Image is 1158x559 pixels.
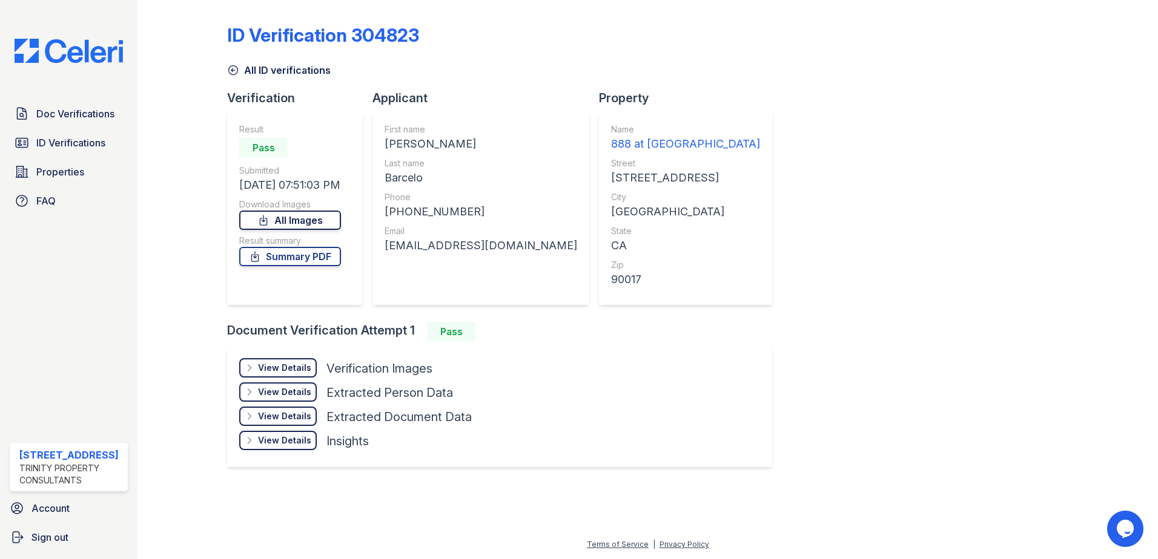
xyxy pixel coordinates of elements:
img: CE_Logo_Blue-a8612792a0a2168367f1c8372b55b34899dd931a85d93a1a3d3e32e68fde9ad4.png [5,39,133,63]
span: Account [31,501,70,515]
div: Extracted Document Data [326,408,472,425]
div: [GEOGRAPHIC_DATA] [611,203,760,220]
span: Sign out [31,530,68,544]
div: Download Images [239,198,341,211]
div: Insights [326,433,369,449]
div: City [611,191,760,203]
div: Result [239,123,341,136]
div: Submitted [239,165,341,177]
div: | [653,540,655,549]
a: Summary PDF [239,247,341,266]
div: [PHONE_NUMBER] [385,203,577,220]
div: Document Verification Attempt 1 [227,322,782,341]
div: Last name [385,157,577,169]
div: View Details [258,386,311,398]
iframe: chat widget [1107,511,1146,547]
a: Name 888 at [GEOGRAPHIC_DATA] [611,123,760,152]
a: Doc Verifications [10,102,128,126]
div: Zip [611,259,760,271]
div: ID Verification 304823 [227,24,419,46]
a: Privacy Policy [660,540,709,549]
span: ID Verifications [36,136,105,150]
div: View Details [258,410,311,422]
div: Phone [385,191,577,203]
div: [PERSON_NAME] [385,136,577,152]
div: [STREET_ADDRESS] [611,169,760,186]
span: FAQ [36,194,56,208]
div: View Details [258,362,311,374]
a: Properties [10,160,128,184]
span: Doc Verifications [36,106,114,121]
div: Verification [227,90,372,106]
a: Sign out [5,525,133,549]
div: Property [599,90,782,106]
div: 90017 [611,271,760,288]
a: ID Verifications [10,131,128,155]
div: Street [611,157,760,169]
div: Extracted Person Data [326,384,453,401]
div: [DATE] 07:51:03 PM [239,177,341,194]
div: [EMAIL_ADDRESS][DOMAIN_NAME] [385,237,577,254]
a: All Images [239,211,341,230]
div: Name [611,123,760,136]
div: Email [385,225,577,237]
div: First name [385,123,577,136]
div: Applicant [372,90,599,106]
div: 888 at [GEOGRAPHIC_DATA] [611,136,760,152]
div: Trinity Property Consultants [19,462,123,486]
a: All ID verifications [227,63,331,77]
div: Verification Images [326,360,432,377]
div: [STREET_ADDRESS] [19,448,123,462]
a: Account [5,496,133,520]
a: FAQ [10,189,128,213]
div: Result summary [239,235,341,247]
div: CA [611,237,760,254]
div: Pass [427,322,475,341]
div: View Details [258,434,311,446]
span: Properties [36,165,84,179]
a: Terms of Service [587,540,649,549]
div: Barcelo [385,169,577,186]
div: Pass [239,138,288,157]
div: State [611,225,760,237]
